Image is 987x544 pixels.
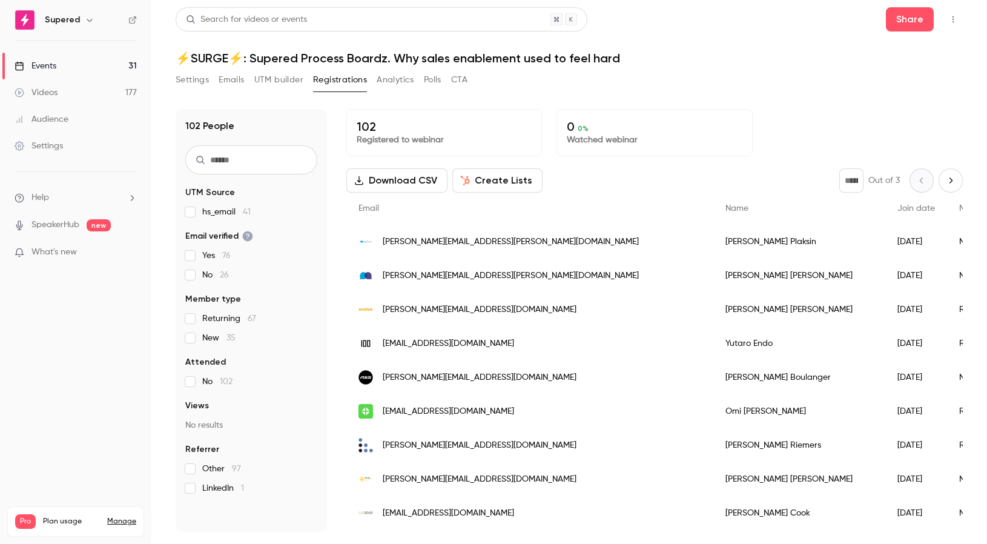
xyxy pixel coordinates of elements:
[202,463,241,475] span: Other
[713,293,885,327] div: [PERSON_NAME] [PERSON_NAME]
[185,230,253,242] span: Email verified
[358,268,373,283] img: triagestaff.com
[185,187,317,494] section: facet-groups
[313,70,367,90] button: Registrations
[226,334,236,342] span: 35
[219,70,244,90] button: Emails
[243,208,251,216] span: 41
[358,472,373,486] img: revopsconsulting.io
[241,484,244,493] span: 1
[358,234,373,249] img: livtech.com
[202,250,231,262] span: Yes
[383,371,576,384] span: [PERSON_NAME][EMAIL_ADDRESS][DOMAIN_NAME]
[176,70,209,90] button: Settings
[383,473,576,486] span: [PERSON_NAME][EMAIL_ADDRESS][DOMAIN_NAME]
[31,246,77,259] span: What's new
[897,204,935,213] span: Join date
[885,327,947,360] div: [DATE]
[202,482,244,494] span: LinkedIn
[885,428,947,462] div: [DATE]
[185,443,219,456] span: Referrer
[567,119,742,134] p: 0
[713,462,885,496] div: [PERSON_NAME] [PERSON_NAME]
[87,219,111,231] span: new
[713,225,885,259] div: [PERSON_NAME] Plaksin
[185,293,241,305] span: Member type
[358,302,373,317] img: weevolvebusiness.com
[15,140,63,152] div: Settings
[713,496,885,530] div: [PERSON_NAME] Cook
[424,70,441,90] button: Polls
[202,376,233,388] span: No
[713,394,885,428] div: Omi [PERSON_NAME]
[15,60,56,72] div: Events
[357,134,532,146] p: Registered to webinar
[202,269,229,281] span: No
[220,377,233,386] span: 102
[185,419,317,431] p: No results
[939,168,963,193] button: Next page
[45,14,80,26] h6: Supered
[185,356,226,368] span: Attended
[107,517,136,526] a: Manage
[383,304,576,316] span: [PERSON_NAME][EMAIL_ADDRESS][DOMAIN_NAME]
[358,336,373,351] img: 100inc.jp
[713,327,885,360] div: Yutaro Endo
[885,259,947,293] div: [DATE]
[186,13,307,26] div: Search for videos or events
[358,506,373,520] img: cimsense.com
[358,404,373,419] img: diazcooper.com
[185,119,234,133] h1: 102 People
[357,119,532,134] p: 102
[868,174,900,187] p: Out of 3
[377,70,414,90] button: Analytics
[15,10,35,30] img: Supered
[31,191,49,204] span: Help
[254,70,303,90] button: UTM builder
[346,168,447,193] button: Download CSV
[452,168,543,193] button: Create Lists
[202,206,251,218] span: hs_email
[15,191,137,204] li: help-dropdown-opener
[248,314,256,323] span: 67
[885,394,947,428] div: [DATE]
[15,113,68,125] div: Audience
[713,259,885,293] div: [PERSON_NAME] [PERSON_NAME]
[451,70,467,90] button: CTA
[383,337,514,350] span: [EMAIL_ADDRESS][DOMAIN_NAME]
[383,236,639,248] span: [PERSON_NAME][EMAIL_ADDRESS][PERSON_NAME][DOMAIN_NAME]
[358,438,373,453] img: presult.nl
[713,428,885,462] div: [PERSON_NAME] Riemers
[713,360,885,394] div: [PERSON_NAME] Boulanger
[885,360,947,394] div: [DATE]
[725,204,748,213] span: Name
[885,225,947,259] div: [DATE]
[202,332,236,344] span: New
[15,87,58,99] div: Videos
[885,293,947,327] div: [DATE]
[31,219,79,231] a: SpeakerHub
[220,271,229,279] span: 26
[222,251,231,260] span: 76
[383,405,514,418] span: [EMAIL_ADDRESS][DOMAIN_NAME]
[383,507,514,520] span: [EMAIL_ADDRESS][DOMAIN_NAME]
[358,370,373,385] img: psandco.ca
[383,270,639,282] span: [PERSON_NAME][EMAIL_ADDRESS][PERSON_NAME][DOMAIN_NAME]
[886,7,934,32] button: Share
[232,465,241,473] span: 97
[885,496,947,530] div: [DATE]
[202,313,256,325] span: Returning
[358,204,379,213] span: Email
[567,134,742,146] p: Watched webinar
[43,517,100,526] span: Plan usage
[122,247,137,258] iframe: Noticeable Trigger
[885,462,947,496] div: [DATE]
[185,187,235,199] span: UTM Source
[176,51,963,65] h1: ⚡️SURGE⚡️: Supered Process Boardz. Why sales enablement used to feel hard
[383,439,576,452] span: [PERSON_NAME][EMAIL_ADDRESS][DOMAIN_NAME]
[185,400,209,412] span: Views
[578,124,589,133] span: 0 %
[15,514,36,529] span: Pro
